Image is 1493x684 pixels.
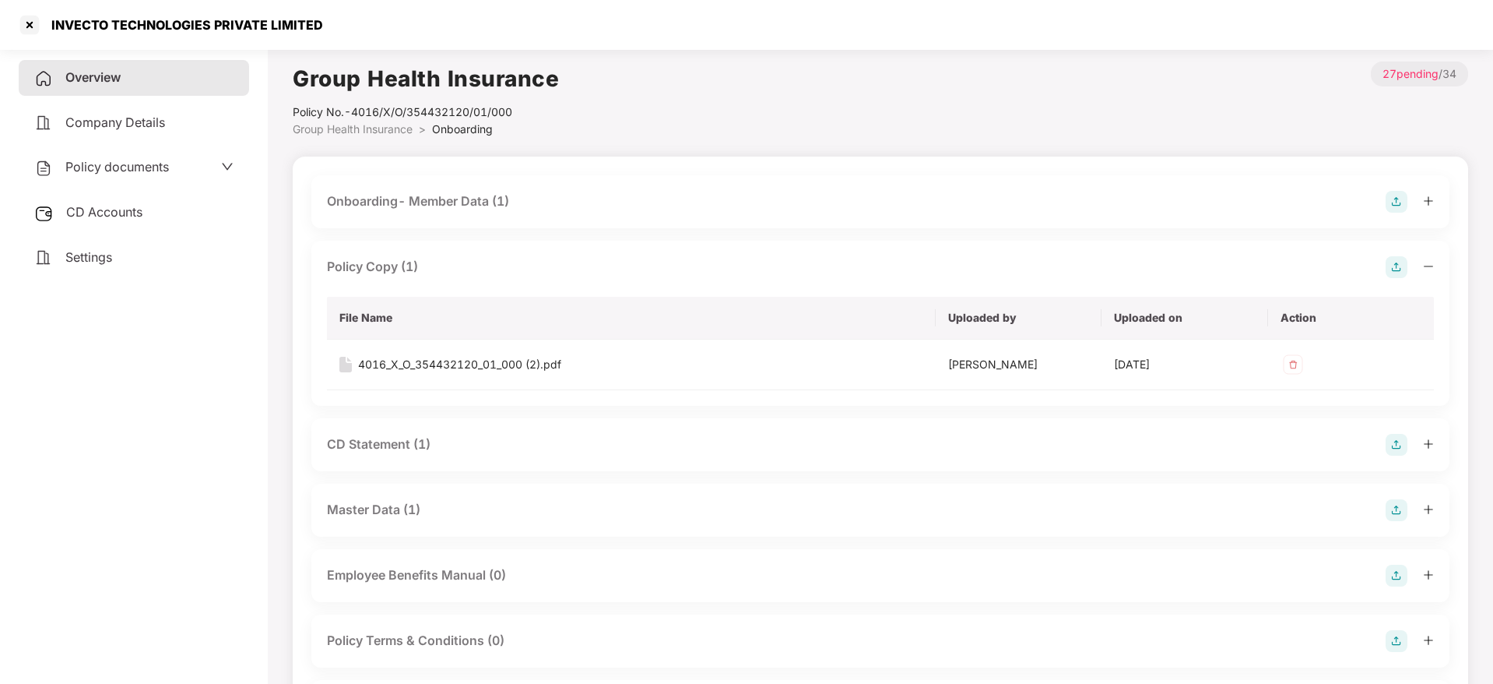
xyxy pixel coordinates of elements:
[34,69,53,88] img: svg+xml;base64,PHN2ZyB4bWxucz0iaHR0cDovL3d3dy53My5vcmcvMjAwMC9zdmciIHdpZHRoPSIyNCIgaGVpZ2h0PSIyNC...
[948,356,1089,373] div: [PERSON_NAME]
[34,249,53,267] img: svg+xml;base64,PHN2ZyB4bWxucz0iaHR0cDovL3d3dy53My5vcmcvMjAwMC9zdmciIHdpZHRoPSIyNCIgaGVpZ2h0PSIyNC...
[65,249,112,265] span: Settings
[65,69,121,85] span: Overview
[65,159,169,175] span: Policy documents
[1386,434,1407,456] img: svg+xml;base64,PHN2ZyB4bWxucz0iaHR0cDovL3d3dy53My5vcmcvMjAwMC9zdmciIHdpZHRoPSIyOCIgaGVpZ2h0PSIyOC...
[293,62,559,96] h1: Group Health Insurance
[34,114,53,132] img: svg+xml;base64,PHN2ZyB4bWxucz0iaHR0cDovL3d3dy53My5vcmcvMjAwMC9zdmciIHdpZHRoPSIyNCIgaGVpZ2h0PSIyNC...
[327,566,506,585] div: Employee Benefits Manual (0)
[1280,352,1305,377] img: svg+xml;base64,PHN2ZyB4bWxucz0iaHR0cDovL3d3dy53My5vcmcvMjAwMC9zdmciIHdpZHRoPSIzMiIgaGVpZ2h0PSIzMi...
[432,122,493,136] span: Onboarding
[1114,356,1255,373] div: [DATE]
[1386,630,1407,652] img: svg+xml;base64,PHN2ZyB4bWxucz0iaHR0cDovL3d3dy53My5vcmcvMjAwMC9zdmciIHdpZHRoPSIyOCIgaGVpZ2h0PSIyOC...
[1386,256,1407,278] img: svg+xml;base64,PHN2ZyB4bWxucz0iaHR0cDovL3d3dy53My5vcmcvMjAwMC9zdmciIHdpZHRoPSIyOCIgaGVpZ2h0PSIyOC...
[327,297,936,340] th: File Name
[327,257,418,277] div: Policy Copy (1)
[34,204,54,223] img: svg+xml;base64,PHN2ZyB3aWR0aD0iMjUiIGhlaWdodD0iMjQiIHZpZXdCb3g9IjAgMCAyNSAyNCIgZmlsbD0ibm9uZSIgeG...
[1382,67,1439,80] span: 27 pending
[327,631,504,651] div: Policy Terms & Conditions (0)
[293,122,413,136] span: Group Health Insurance
[936,297,1101,340] th: Uploaded by
[1423,635,1434,646] span: plus
[1423,261,1434,272] span: minus
[42,17,323,33] div: INVECTO TECHNOLOGIES PRIVATE LIMITED
[1371,62,1468,86] p: / 34
[66,204,142,220] span: CD Accounts
[327,435,430,454] div: CD Statement (1)
[419,122,426,136] span: >
[327,500,420,520] div: Master Data (1)
[339,357,352,372] img: svg+xml;base64,PHN2ZyB4bWxucz0iaHR0cDovL3d3dy53My5vcmcvMjAwMC9zdmciIHdpZHRoPSIxNiIgaGVpZ2h0PSIyMC...
[293,104,559,121] div: Policy No.- 4016/X/O/354432120/01/000
[327,192,509,211] div: Onboarding- Member Data (1)
[1423,569,1434,580] span: plus
[1423,196,1434,206] span: plus
[34,159,53,178] img: svg+xml;base64,PHN2ZyB4bWxucz0iaHR0cDovL3d3dy53My5vcmcvMjAwMC9zdmciIHdpZHRoPSIyNCIgaGVpZ2h0PSIyNC...
[1268,297,1434,340] th: Action
[1423,504,1434,515] span: plus
[221,160,234,173] span: down
[1101,297,1267,340] th: Uploaded on
[65,115,165,130] span: Company Details
[1423,439,1434,450] span: plus
[1386,191,1407,213] img: svg+xml;base64,PHN2ZyB4bWxucz0iaHR0cDovL3d3dy53My5vcmcvMjAwMC9zdmciIHdpZHRoPSIyOCIgaGVpZ2h0PSIyOC...
[1386,499,1407,521] img: svg+xml;base64,PHN2ZyB4bWxucz0iaHR0cDovL3d3dy53My5vcmcvMjAwMC9zdmciIHdpZHRoPSIyOCIgaGVpZ2h0PSIyOC...
[1386,565,1407,587] img: svg+xml;base64,PHN2ZyB4bWxucz0iaHR0cDovL3d3dy53My5vcmcvMjAwMC9zdmciIHdpZHRoPSIyOCIgaGVpZ2h0PSIyOC...
[358,356,561,373] div: 4016_X_O_354432120_01_000 (2).pdf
